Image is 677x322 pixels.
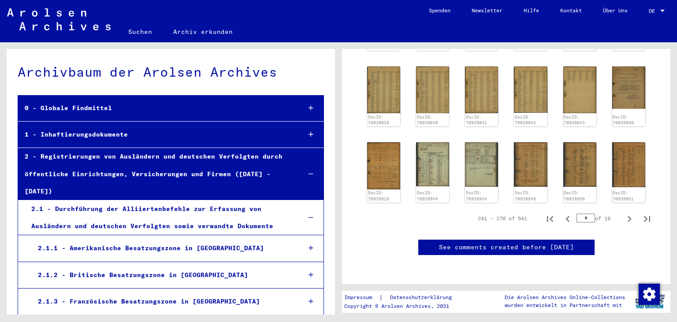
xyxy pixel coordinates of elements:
div: Zustimmung ändern [638,283,659,304]
img: 001.jpg [563,142,596,187]
a: DocID: 70939950 [564,190,585,201]
a: DocID: 70939039 [368,115,389,126]
img: 001.jpg [465,67,498,113]
img: 001.jpg [514,67,547,113]
div: of 19 [577,214,621,222]
a: Impressum [344,293,379,302]
img: 001.jpg [416,142,449,186]
img: 001.jpg [612,142,645,187]
a: DocID: 70939944 [417,190,438,201]
div: 2.1.3 - Französische Besatzungszone in [GEOGRAPHIC_DATA] [31,293,294,310]
div: 2.1.1 - Amerikanische Besatzungszone in [GEOGRAPHIC_DATA] [31,240,294,257]
img: 001.jpg [514,142,547,186]
a: DocID: 70939042 [515,115,536,126]
a: Archiv erkunden [163,21,243,42]
a: DocID: 70939041 [466,115,487,126]
a: DocID: 70939951 [613,190,634,201]
div: Archivbaum der Arolsen Archives [18,62,324,82]
p: Die Arolsen Archives Online-Collections [505,293,625,301]
a: DocID: 70939850 [613,115,634,126]
a: DocID: 70939037 [564,38,585,49]
a: Suchen [118,21,163,42]
img: 001.jpg [563,67,596,113]
img: 001.jpg [367,142,400,189]
a: See comments created before [DATE] [439,243,574,252]
div: 0 - Globale Findmittel [18,100,294,117]
a: DocID: 70939916 [368,190,389,201]
img: 001.jpg [416,67,449,113]
a: DocID: 70939043 [564,115,585,126]
a: DocID: 70939040 [417,115,438,126]
img: 001.jpg [367,67,400,113]
div: 2.1.2 - Britische Besatzungszone in [GEOGRAPHIC_DATA] [31,266,294,284]
button: Last page [638,210,656,227]
button: Next page [621,210,638,227]
img: yv_logo.png [633,290,666,312]
p: Copyright © Arolsen Archives, 2021 [344,302,462,310]
div: 2.1 - Durchführung der Alliiertenbefehle zur Erfassung von Ausländern und deutschen Verfolgten so... [25,200,294,235]
button: Previous page [559,210,577,227]
a: Datenschutzerklärung [383,293,462,302]
a: DocID: 70939031 [368,38,389,49]
a: DocID: 70939031 [417,38,438,49]
img: 001.jpg [612,67,645,109]
div: 1 - Inhaftierungsdokumente [18,126,294,143]
div: 241 – 270 of 541 [478,215,527,222]
a: DocID: 70939944 [466,190,487,201]
img: Zustimmung ändern [639,284,660,305]
img: Arolsen_neg.svg [7,8,111,30]
div: | [344,293,462,302]
p: wurden entwickelt in Partnerschaft mit [505,301,625,309]
a: DocID: 70939036 [515,38,536,49]
a: DocID: 70939038 [613,38,634,49]
div: 2 - Registrierungen von Ausländern und deutschen Verfolgten durch öffentliche Einrichtungen, Vers... [18,148,294,200]
button: First page [541,210,559,227]
a: DocID: 70939949 [515,190,536,201]
span: DE [649,8,658,14]
img: 002.jpg [465,142,498,186]
a: DocID: 70939032 [466,38,487,49]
